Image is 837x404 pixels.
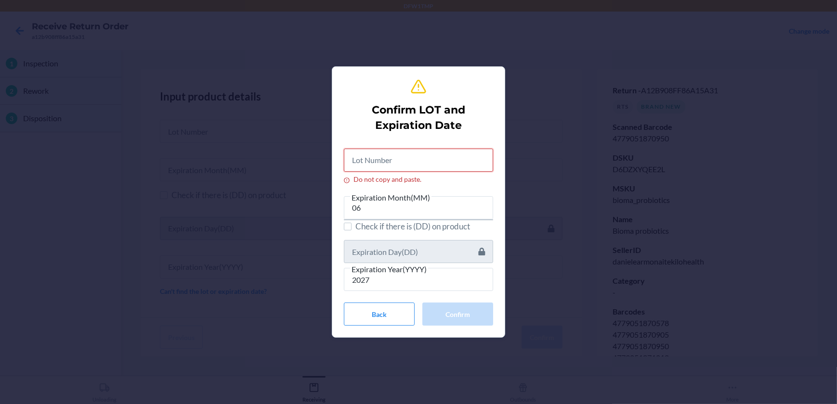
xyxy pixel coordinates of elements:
button: Confirm [422,303,493,326]
div: Do not copy and paste. [344,176,493,184]
input: Check if there is (DD) on product [344,223,352,230]
input: Do not copy and paste. [344,149,493,172]
button: Back [344,303,415,326]
span: Check if there is (DD) on product [355,220,493,233]
input: Expiration Year(YYYY) [344,268,493,291]
input: Expiration Day(DD) [344,240,493,263]
span: Expiration Month(MM) [350,193,432,202]
input: Expiration Month(MM) [344,196,493,219]
span: Expiration Year(YYYY) [350,265,428,274]
h2: Confirm LOT and Expiration Date [348,102,489,133]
